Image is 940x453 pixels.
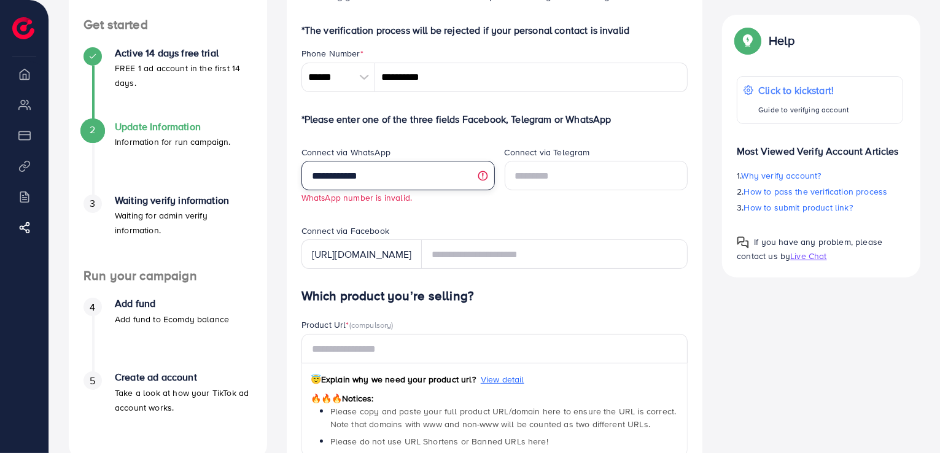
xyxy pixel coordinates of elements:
[737,236,749,249] img: Popup guide
[311,392,342,405] span: 🔥🔥🔥
[742,169,822,182] span: Why verify account?
[481,373,524,385] span: View detail
[301,192,412,203] small: WhatsApp number is invalid.
[69,121,267,195] li: Update Information
[115,134,231,149] p: Information for run campaign.
[301,146,390,158] label: Connect via WhatsApp
[769,33,794,48] p: Help
[90,123,95,137] span: 2
[311,373,321,385] span: 😇
[758,103,849,117] p: Guide to verifying account
[115,312,229,327] p: Add fund to Ecomdy balance
[90,300,95,314] span: 4
[737,168,903,183] p: 1.
[69,195,267,268] li: Waiting verify information
[737,184,903,199] p: 2.
[505,146,590,158] label: Connect via Telegram
[301,239,422,269] div: [URL][DOMAIN_NAME]
[311,373,476,385] span: Explain why we need your product url?
[115,371,252,383] h4: Create ad account
[790,250,826,262] span: Live Chat
[311,392,374,405] span: Notices:
[301,288,688,304] h4: Which product you’re selling?
[330,405,677,430] span: Please copy and paste your full product URL/domain here to ensure the URL is correct. Note that d...
[115,208,252,238] p: Waiting for admin verify information.
[737,200,903,215] p: 3.
[115,121,231,133] h4: Update Information
[737,29,759,52] img: Popup guide
[69,298,267,371] li: Add fund
[115,385,252,415] p: Take a look at how your TikTok ad account works.
[69,17,267,33] h4: Get started
[737,236,882,262] span: If you have any problem, please contact us by
[744,185,888,198] span: How to pass the verification process
[12,17,34,39] img: logo
[758,83,849,98] p: Click to kickstart!
[744,201,853,214] span: How to submit product link?
[349,319,394,330] span: (compulsory)
[737,134,903,158] p: Most Viewed Verify Account Articles
[115,61,252,90] p: FREE 1 ad account in the first 14 days.
[69,47,267,121] li: Active 14 days free trial
[301,319,394,331] label: Product Url
[301,112,688,126] p: *Please enter one of the three fields Facebook, Telegram or WhatsApp
[888,398,931,444] iframe: Chat
[115,47,252,59] h4: Active 14 days free trial
[69,268,267,284] h4: Run your campaign
[301,23,688,37] p: *The verification process will be rejected if your personal contact is invalid
[69,371,267,445] li: Create ad account
[301,47,363,60] label: Phone Number
[90,196,95,211] span: 3
[301,225,389,237] label: Connect via Facebook
[115,298,229,309] h4: Add fund
[330,435,548,447] span: Please do not use URL Shortens or Banned URLs here!
[115,195,252,206] h4: Waiting verify information
[90,374,95,388] span: 5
